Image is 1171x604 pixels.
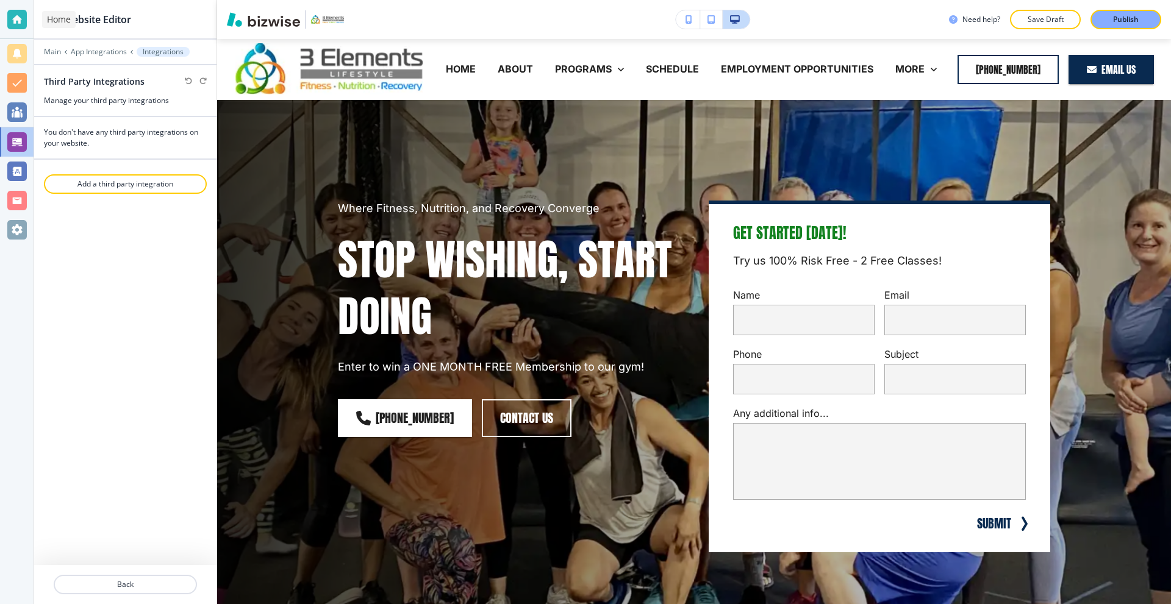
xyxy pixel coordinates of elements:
[44,48,61,56] button: Main
[338,399,472,437] a: [PHONE_NUMBER]
[1010,10,1081,29] button: Save Draft
[44,127,207,149] h4: You don't have any third party integrations on your website.
[311,15,344,24] img: Your Logo
[446,62,476,76] p: HOME
[71,48,127,56] button: App Integrations
[235,43,423,94] img: 3 Elements Lifestyle Gym
[137,47,190,57] button: Integrations
[895,62,925,76] p: MORE
[884,347,1026,361] p: Subject
[733,222,847,244] span: Get Started [DATE]!
[227,12,300,27] img: Bizwise Logo
[1090,10,1161,29] button: Publish
[338,201,679,216] p: Where Fitness, Nutrition, and Recovery Converge
[338,231,679,344] p: STOP WISHING, START DOING
[1069,55,1154,84] a: eMAIL US
[44,95,207,106] h3: Manage your third party integrations
[962,14,1000,25] h3: Need help?
[54,575,197,594] button: Back
[733,253,942,269] p: Try us 100% Risk Free - 2 Free Classes!
[1026,14,1065,25] p: Save Draft
[733,407,1026,421] p: Any additional info...
[143,48,184,56] p: Integrations
[958,55,1059,84] button: [PHONE_NUMBER]
[721,62,873,76] p: EMPLOYMENT OPPORTUNITIES
[63,12,131,27] h2: Website Editor
[498,62,533,76] p: ABOUT
[646,62,699,76] p: SCHEDULE
[733,288,875,302] p: Name
[55,579,196,590] p: Back
[884,288,1026,302] p: Email
[555,62,612,76] p: PROGRAMS
[44,75,145,88] h2: Third Party Integrations
[338,359,679,375] p: Enter to win a ONE MONTH FREE Membership to our gym!
[47,13,71,26] p: Home
[45,179,206,190] p: Add a third party integration
[482,399,571,437] button: contact us
[733,347,875,361] p: Phone
[44,174,207,194] button: Add a third party integration
[1113,14,1139,25] p: Publish
[975,514,1014,533] button: SUBMIT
